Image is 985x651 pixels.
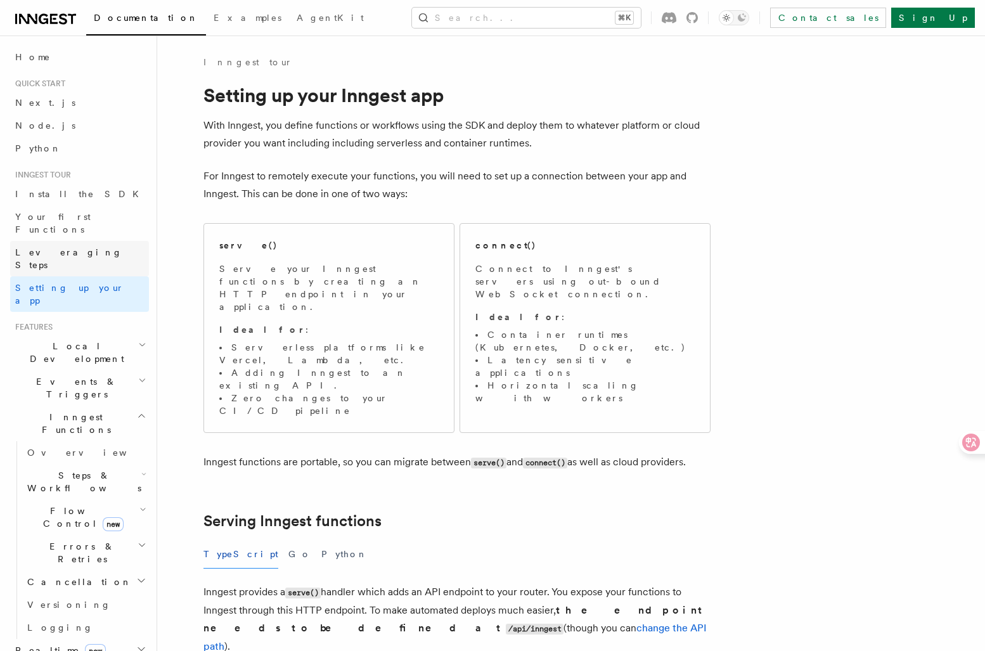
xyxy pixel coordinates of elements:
a: Setting up your app [10,276,149,312]
p: : [219,323,439,336]
a: Logging [22,616,149,639]
a: Your first Functions [10,205,149,241]
code: /api/inngest [506,624,563,635]
span: Python [15,143,61,153]
a: Leveraging Steps [10,241,149,276]
strong: Ideal for [219,325,306,335]
span: Steps & Workflows [22,469,141,494]
li: Adding Inngest to an existing API. [219,366,439,392]
button: Errors & Retries [22,535,149,570]
span: Home [15,51,51,63]
a: Examples [206,4,289,34]
code: connect() [523,458,567,468]
button: Flow Controlnew [22,500,149,535]
strong: Ideal for [475,312,562,322]
span: Documentation [94,13,198,23]
span: Leveraging Steps [15,247,122,270]
a: Documentation [86,4,206,35]
a: serve()Serve your Inngest functions by creating an HTTP endpoint in your application.Ideal for:Se... [203,223,454,433]
p: Serve your Inngest functions by creating an HTTP endpoint in your application. [219,262,439,313]
span: Quick start [10,79,65,89]
span: Your first Functions [15,212,91,235]
span: Local Development [10,340,138,365]
a: Versioning [22,593,149,616]
p: Connect to Inngest's servers using out-bound WebSocket connection. [475,262,695,300]
button: Go [288,540,311,569]
h2: connect() [475,239,536,252]
p: Inngest functions are portable, so you can migrate between and as well as cloud providers. [203,453,711,472]
li: Container runtimes (Kubernetes, Docker, etc.) [475,328,695,354]
h1: Setting up your Inngest app [203,84,711,106]
a: Home [10,46,149,68]
button: TypeScript [203,540,278,569]
span: Examples [214,13,281,23]
button: Steps & Workflows [22,464,149,500]
code: serve() [285,588,321,598]
span: Logging [27,622,93,633]
span: Flow Control [22,505,139,530]
span: Setting up your app [15,283,124,306]
span: Inngest Functions [10,411,137,436]
span: new [103,517,124,531]
button: Events & Triggers [10,370,149,406]
li: Zero changes to your CI/CD pipeline [219,392,439,417]
a: AgentKit [289,4,371,34]
a: Overview [22,441,149,464]
p: With Inngest, you define functions or workflows using the SDK and deploy them to whatever platfor... [203,117,711,152]
a: Serving Inngest functions [203,512,382,530]
button: Toggle dark mode [719,10,749,25]
li: Horizontal scaling with workers [475,379,695,404]
a: Contact sales [770,8,886,28]
button: Search...⌘K [412,8,641,28]
a: Inngest tour [203,56,292,68]
span: Features [10,322,53,332]
button: Inngest Functions [10,406,149,441]
span: Errors & Retries [22,540,138,565]
li: Latency sensitive applications [475,354,695,379]
span: Cancellation [22,576,132,588]
button: Cancellation [22,570,149,593]
span: AgentKit [297,13,364,23]
span: Node.js [15,120,75,131]
li: Serverless platforms like Vercel, Lambda, etc. [219,341,439,366]
code: serve() [471,458,506,468]
button: Local Development [10,335,149,370]
a: Next.js [10,91,149,114]
kbd: ⌘K [615,11,633,24]
span: Inngest tour [10,170,71,180]
a: Install the SDK [10,183,149,205]
a: Node.js [10,114,149,137]
span: Next.js [15,98,75,108]
span: Overview [27,448,158,458]
button: Python [321,540,368,569]
a: Sign Up [891,8,975,28]
a: Python [10,137,149,160]
span: Events & Triggers [10,375,138,401]
a: connect()Connect to Inngest's servers using out-bound WebSocket connection.Ideal for:Container ru... [460,223,711,433]
div: Inngest Functions [10,441,149,639]
span: Versioning [27,600,111,610]
h2: serve() [219,239,278,252]
p: : [475,311,695,323]
span: Install the SDK [15,189,146,199]
p: For Inngest to remotely execute your functions, you will need to set up a connection between your... [203,167,711,203]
